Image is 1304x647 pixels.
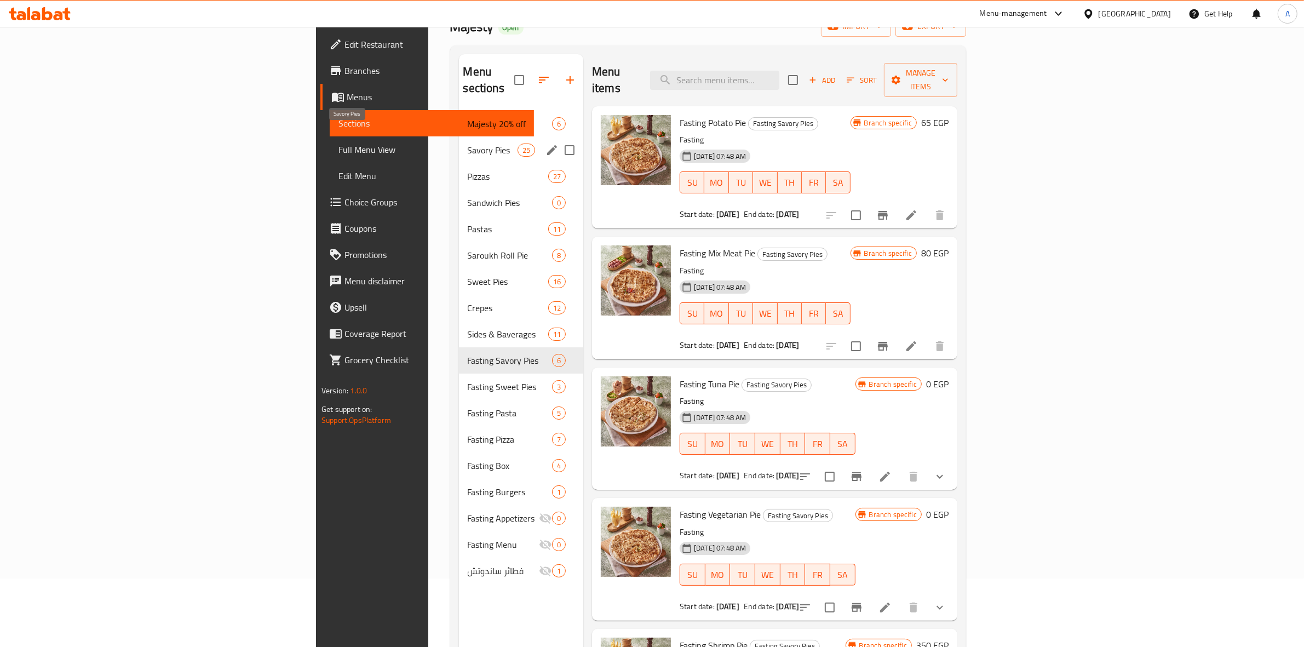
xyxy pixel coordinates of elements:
span: 7 [553,434,565,445]
button: SU [680,433,705,455]
span: Fasting Tuna Pie [680,376,739,392]
div: Fasting Burgers1 [459,479,584,505]
span: TH [782,306,797,322]
a: Menu disclaimer [320,268,534,294]
button: show more [927,594,953,621]
span: Crepes [468,301,548,314]
span: FR [806,175,822,191]
p: Fasting [680,394,855,408]
div: Pastas [468,222,548,236]
div: Sides & Baverages [468,328,548,341]
button: SU [680,171,704,193]
div: Fasting Savory Pies [757,248,828,261]
span: 0 [553,540,565,550]
button: show more [927,463,953,490]
span: 11 [549,329,565,340]
button: Branch-specific-item [870,202,896,228]
span: 0 [553,513,565,524]
div: items [548,301,566,314]
span: Fasting Savory Pies [758,248,827,261]
div: items [552,380,566,393]
a: Edit menu item [905,209,918,222]
button: FR [802,302,826,324]
b: [DATE] [716,338,739,352]
button: TU [729,302,753,324]
span: SU [685,175,700,191]
span: Get support on: [321,402,372,416]
h2: Menu items [592,64,637,96]
div: Crepes12 [459,295,584,321]
span: Version: [321,383,348,398]
span: Full Menu View [338,143,525,156]
span: Fasting Burgers [468,485,552,499]
button: Add section [557,67,583,93]
button: Manage items [884,63,957,97]
button: MO [704,171,728,193]
span: Saroukh Roll Pie [468,249,552,262]
span: [DATE] 07:48 AM [690,282,750,293]
span: Fasting Menu [468,538,539,551]
svg: Inactive section [539,564,552,577]
b: [DATE] [776,338,799,352]
a: Menus [320,84,534,110]
button: delete [927,333,953,359]
p: Fasting [680,264,850,278]
div: Majesty 20% off6 [459,111,584,137]
div: فطائر ساندوتش [468,564,539,577]
div: Fasting Savory Pies [748,117,818,130]
span: Edit Menu [338,169,525,182]
div: Fasting Pasta5 [459,400,584,426]
a: Full Menu View [330,136,534,163]
span: 1.0.0 [350,383,367,398]
span: Fasting Box [468,459,552,472]
img: Fasting Mix Meat Pie [601,245,671,316]
span: FR [809,436,826,452]
span: Fasting Appetizers [468,512,539,525]
span: Select to update [845,204,868,227]
div: Fasting Appetizers0 [459,505,584,531]
a: Edit Menu [330,163,534,189]
span: WE [760,567,776,583]
span: SU [685,567,701,583]
span: Sweet Pies [468,275,548,288]
span: SU [685,436,701,452]
span: Select to update [818,596,841,619]
span: TU [733,306,749,322]
h6: 65 EGP [921,115,949,130]
span: Promotions [344,248,525,261]
span: 8 [553,250,565,261]
span: SU [685,306,700,322]
span: Grocery Checklist [344,353,525,367]
button: FR [802,171,826,193]
button: TH [778,171,802,193]
div: Fasting Box4 [459,453,584,479]
span: WE [757,175,773,191]
span: [DATE] 07:48 AM [690,543,750,553]
div: Menu-management [980,7,1047,20]
span: Fasting Sweet Pies [468,380,552,393]
span: Majesty 20% off [468,117,552,130]
span: MO [709,175,724,191]
span: Pizzas [468,170,548,183]
div: items [552,564,566,577]
span: End date: [744,207,774,221]
button: SA [826,302,850,324]
span: End date: [744,599,774,614]
span: Fasting Savory Pies [763,509,832,522]
span: 0 [553,198,565,208]
button: TU [729,171,753,193]
div: items [548,170,566,183]
button: TU [730,564,755,586]
span: FR [809,567,826,583]
span: Menu disclaimer [344,274,525,288]
span: 12 [549,303,565,313]
a: Support.OpsPlatform [321,413,391,427]
b: [DATE] [776,599,799,614]
span: MO [710,567,726,583]
span: Branch specific [860,248,916,259]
